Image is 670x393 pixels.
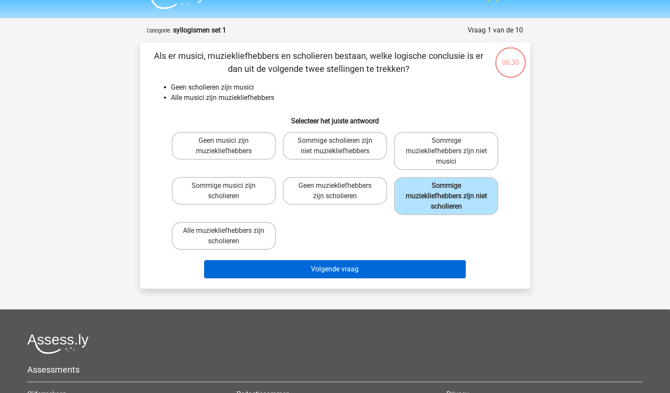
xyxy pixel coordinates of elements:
p: Als er musici, muziekliefhebbers en scholieren bestaan, welke logische conclusie is er dan uit de... [154,49,484,75]
li: Geen scholieren zijn musici [171,82,516,93]
div: 06:30 [494,46,527,68]
label: Geen musici zijn muziekliefhebbers [172,132,276,160]
small: Categorie: [147,27,172,34]
button: Volgende vraag [204,260,466,278]
label: Sommige musici zijn scholieren [172,177,276,205]
h6: Selecteer het juiste antwoord [154,110,516,125]
img: Assessly logo [27,334,89,354]
h5: Assessments [27,364,643,375]
li: Alle musici zijn muziekliefhebbers [171,93,516,103]
label: Alle muziekliefhebbers zijn scholieren [172,222,276,250]
div: Vraag 1 van de 10 [468,25,523,35]
label: Sommige scholieren zijn niet muziekliefhebbers [283,132,387,160]
strong: syllogismen set 1 [173,26,227,34]
label: Sommige muziekliefhebbers zijn niet musici [394,132,498,170]
label: Sommige muziekliefhebbers zijn niet scholieren [394,177,498,215]
label: Geen muziekliefhebbers zijn scholieren [283,177,387,205]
